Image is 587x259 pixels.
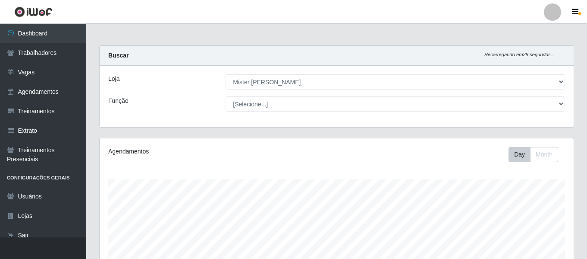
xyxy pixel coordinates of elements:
[108,52,129,59] strong: Buscar
[484,52,555,57] i: Recarregando em 28 segundos...
[108,147,291,156] div: Agendamentos
[108,74,119,83] label: Loja
[14,6,53,17] img: CoreUI Logo
[509,147,558,162] div: First group
[530,147,558,162] button: Month
[509,147,530,162] button: Day
[509,147,565,162] div: Toolbar with button groups
[108,96,129,106] label: Função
